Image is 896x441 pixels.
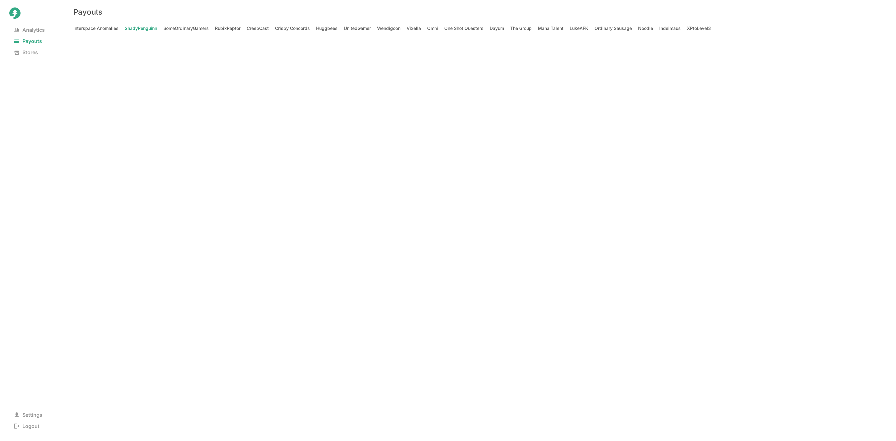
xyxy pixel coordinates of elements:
h3: Payouts [73,7,102,16]
span: Wendigoon [377,24,400,33]
span: Noodle [638,24,653,33]
span: Ordinary Sausage [595,24,632,33]
span: The Group [510,24,532,33]
span: RubixRaptor [215,24,240,33]
span: Dayum [490,24,504,33]
span: CreepCast [247,24,269,33]
span: Mana Talent [538,24,563,33]
span: One Shot Questers [444,24,483,33]
span: XPtoLevel3 [687,24,711,33]
span: Vixella [407,24,421,33]
span: Logout [9,422,44,430]
span: Interspace Anomalies [73,24,119,33]
span: Indeimaus [659,24,681,33]
span: UnitedGamer [344,24,371,33]
span: Huggbees [316,24,338,33]
span: Omni [427,24,438,33]
span: Payouts [9,37,47,45]
span: Stores [9,48,43,57]
span: Crispy Concords [275,24,310,33]
span: Settings [9,411,47,419]
span: Analytics [9,26,50,34]
span: ShadyPenguinn [125,24,157,33]
span: SomeOrdinaryGamers [163,24,209,33]
span: LukeAFK [570,24,588,33]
